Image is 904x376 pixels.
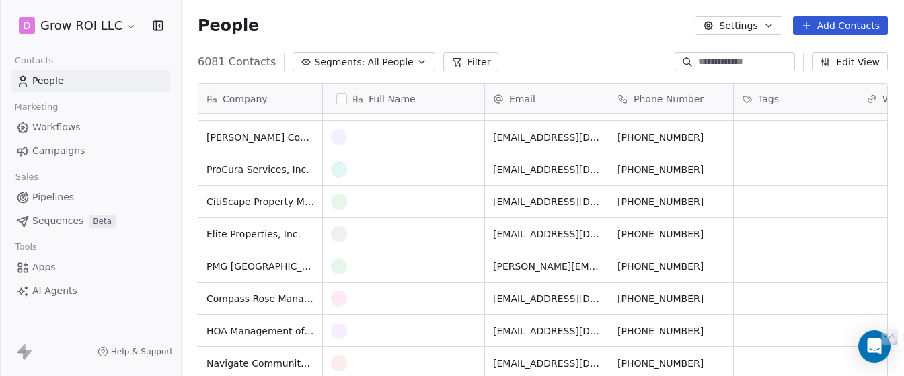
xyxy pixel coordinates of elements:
button: Add Contacts [793,16,888,35]
span: Elite Properties, Inc. [206,227,314,241]
span: Navigate Community Management [206,356,314,370]
span: AI Agents [32,284,77,298]
span: Workflows [32,120,81,135]
span: Campaigns [32,144,85,158]
span: [EMAIL_ADDRESS][DOMAIN_NAME] [493,130,601,144]
span: Apps [32,260,56,274]
span: Contacts [9,50,59,71]
span: [EMAIL_ADDRESS][DOMAIN_NAME] [493,163,601,176]
span: [PHONE_NUMBER] [617,195,725,209]
div: Company [198,84,322,113]
div: Email [485,84,609,113]
span: Tags [758,92,779,106]
span: [PHONE_NUMBER] [617,260,725,273]
span: Pipelines [32,190,74,204]
a: Help & Support [98,346,173,357]
span: [EMAIL_ADDRESS][DOMAIN_NAME] [493,195,601,209]
span: Email [509,92,535,106]
span: [PHONE_NUMBER] [617,324,725,338]
span: [PHONE_NUMBER] [617,292,725,305]
span: Sales [9,167,44,187]
span: All People [367,55,413,69]
div: Open Intercom Messenger [858,330,891,363]
span: [EMAIL_ADDRESS][DOMAIN_NAME] [493,227,601,241]
a: AI Agents [11,280,170,302]
span: 6081 Contacts [198,54,276,70]
button: Settings [695,16,782,35]
span: D [24,19,31,32]
span: People [32,74,64,88]
span: [EMAIL_ADDRESS][DOMAIN_NAME] [493,292,601,305]
span: [PHONE_NUMBER] [617,163,725,176]
span: Marketing [9,97,64,117]
span: [EMAIL_ADDRESS][DOMAIN_NAME] [493,356,601,370]
span: [PERSON_NAME][EMAIL_ADDRESS][DOMAIN_NAME] [493,260,601,273]
span: Help & Support [111,346,173,357]
span: CitiScape Property Management Group [206,195,314,209]
span: Sequences [32,214,83,228]
a: Campaigns [11,140,170,162]
span: Compass Rose Management [206,292,314,305]
div: Tags [734,84,858,113]
span: Full Name [369,92,416,106]
a: People [11,70,170,92]
span: [PHONE_NUMBER] [617,227,725,241]
span: Tools [9,237,42,257]
span: Grow ROI LLC [40,17,122,34]
a: Pipelines [11,186,170,209]
span: [EMAIL_ADDRESS][DOMAIN_NAME] [493,324,601,338]
span: People [198,15,259,36]
span: [PHONE_NUMBER] [617,130,725,144]
a: Workflows [11,116,170,139]
span: [PERSON_NAME] Community Management, Inc. [206,130,314,144]
span: HOA Management of Santa Clarita [206,324,314,338]
span: Phone Number [634,92,704,106]
button: DGrow ROI LLC [16,14,139,37]
div: Phone Number [609,84,733,113]
span: Company [223,92,268,106]
a: Apps [11,256,170,278]
div: Full Name [323,84,484,113]
span: ProCura Services, Inc. [206,163,314,176]
span: Beta [89,215,116,228]
a: SequencesBeta [11,210,170,232]
span: PMG [GEOGRAPHIC_DATA] [206,260,314,273]
span: [PHONE_NUMBER] [617,356,725,370]
button: Edit View [812,52,888,71]
button: Filter [443,52,499,71]
span: Segments: [314,55,365,69]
